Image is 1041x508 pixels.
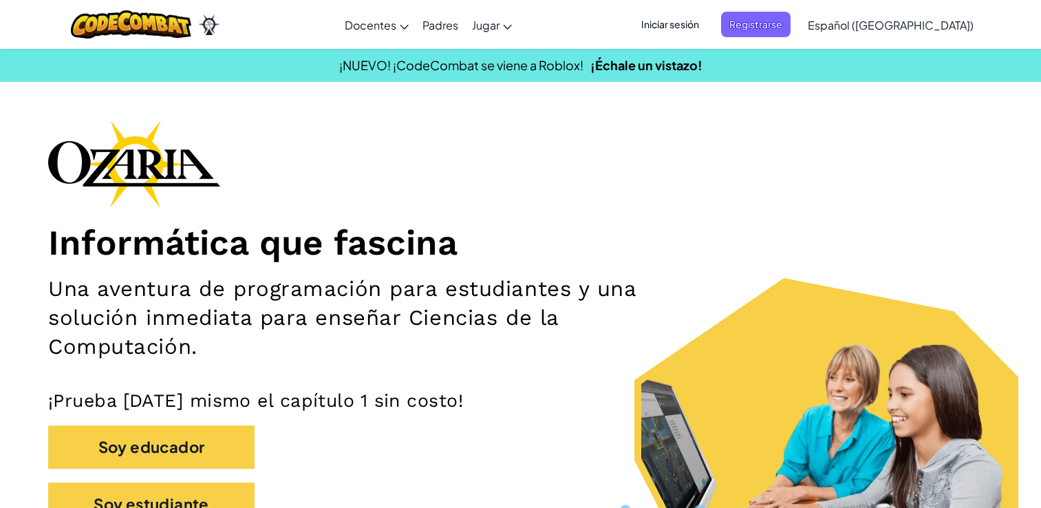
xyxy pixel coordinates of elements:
[721,12,791,37] button: Registrarse
[339,57,583,73] span: ¡NUEVO! ¡CodeCombat se viene a Roblox!
[338,6,416,43] a: Docentes
[801,6,980,43] a: Español ([GEOGRAPHIC_DATA])
[345,18,396,32] span: Docentes
[416,6,465,43] a: Padres
[465,6,519,43] a: Jugar
[48,120,220,208] img: Ozaria branding logo
[472,18,500,32] span: Jugar
[48,389,993,412] p: ¡Prueba [DATE] mismo el capítulo 1 sin costo!
[808,18,974,32] span: Español ([GEOGRAPHIC_DATA])
[590,57,702,73] a: ¡Échale un vistazo!
[48,222,993,264] h1: Informática que fascina
[633,12,707,37] button: Iniciar sesión
[48,425,255,469] button: Soy educador
[71,10,191,39] img: CodeCombat logo
[198,14,220,35] img: Ozaria
[48,275,681,361] h2: Una aventura de programación para estudiantes y una solución inmediata para enseñar Ciencias de l...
